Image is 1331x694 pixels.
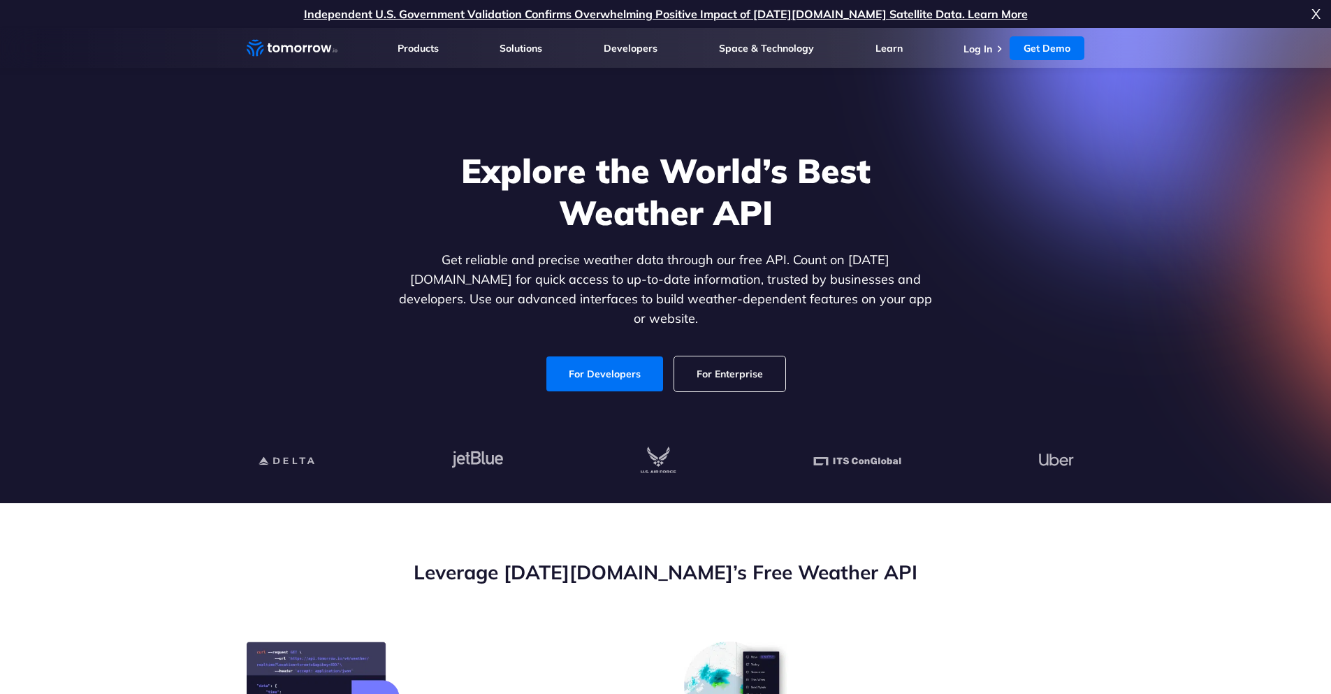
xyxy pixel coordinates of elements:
[963,43,992,55] a: Log In
[304,7,1028,21] a: Independent U.S. Government Validation Confirms Overwhelming Positive Impact of [DATE][DOMAIN_NAM...
[247,559,1085,586] h2: Leverage [DATE][DOMAIN_NAME]’s Free Weather API
[398,42,439,55] a: Products
[604,42,657,55] a: Developers
[1010,36,1084,60] a: Get Demo
[500,42,542,55] a: Solutions
[546,356,663,391] a: For Developers
[396,150,936,233] h1: Explore the World’s Best Weather API
[674,356,785,391] a: For Enterprise
[875,42,903,55] a: Learn
[396,250,936,328] p: Get reliable and precise weather data through our free API. Count on [DATE][DOMAIN_NAME] for quic...
[247,38,337,59] a: Home link
[719,42,814,55] a: Space & Technology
